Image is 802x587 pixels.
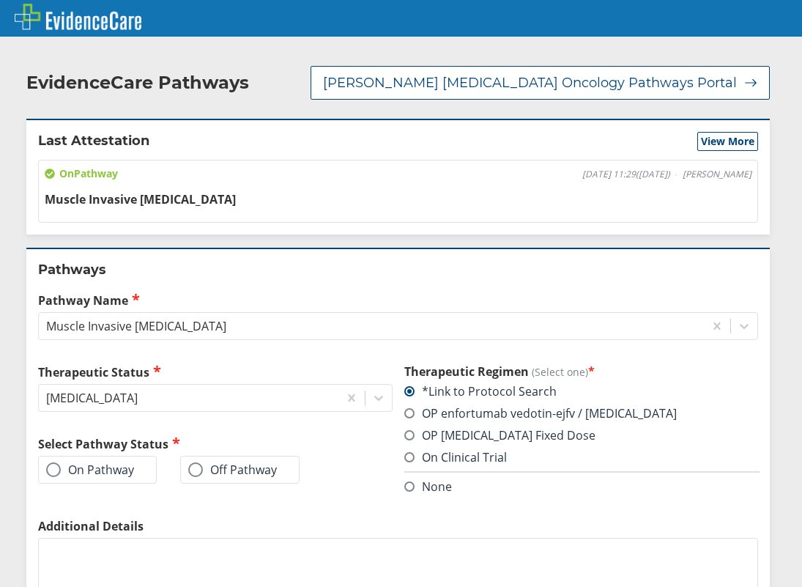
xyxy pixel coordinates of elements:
span: [DATE] 11:29 ( [DATE] ) [582,169,670,180]
span: [PERSON_NAME] [MEDICAL_DATA] Oncology Pathways Portal [323,74,737,92]
label: OP [MEDICAL_DATA] Fixed Dose [404,427,595,443]
h2: Pathways [38,261,758,278]
span: Muscle Invasive [MEDICAL_DATA] [45,191,236,207]
span: (Select one) [532,365,588,379]
span: [PERSON_NAME] [683,169,751,180]
label: OP enfortumab vedotin-ejfv / [MEDICAL_DATA] [404,405,677,421]
h2: Select Pathway Status [38,435,393,452]
label: On Clinical Trial [404,449,507,465]
button: View More [697,132,758,151]
img: EvidenceCare [15,4,141,30]
button: [PERSON_NAME] [MEDICAL_DATA] Oncology Pathways Portal [311,66,770,100]
label: *Link to Protocol Search [404,383,557,399]
h2: EvidenceCare Pathways [26,72,249,94]
div: Muscle Invasive [MEDICAL_DATA] [46,318,226,334]
div: [MEDICAL_DATA] [46,390,138,406]
h3: Therapeutic Regimen [404,363,759,380]
h2: Last Attestation [38,132,149,151]
label: Additional Details [38,518,758,534]
span: View More [701,134,754,149]
span: On Pathway [45,166,118,181]
label: Off Pathway [188,462,277,477]
label: Pathway Name [38,292,758,309]
label: On Pathway [46,462,134,477]
label: None [404,479,452,495]
label: Therapeutic Status [38,363,393,380]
